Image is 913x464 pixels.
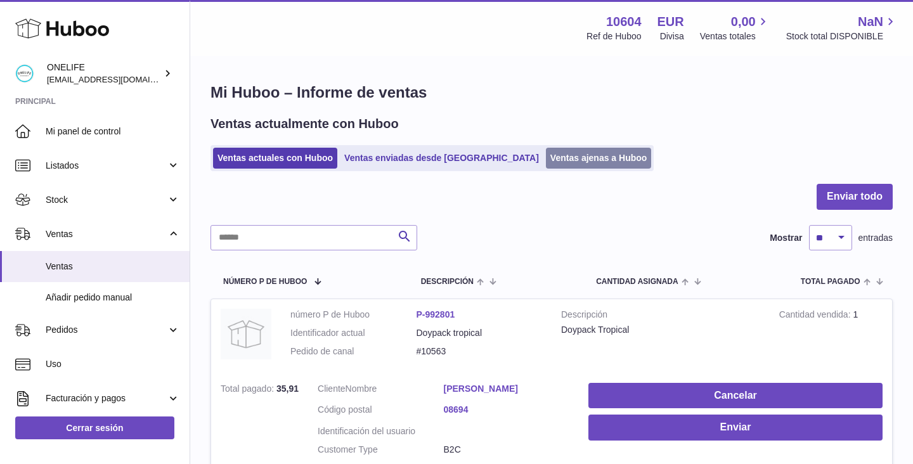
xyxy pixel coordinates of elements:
[421,278,474,286] span: Descripción
[318,383,346,394] span: Cliente
[801,278,860,286] span: Total pagado
[15,416,174,439] a: Cerrar sesión
[417,309,455,319] a: P-992801
[213,148,337,169] a: Ventas actuales con Huboo
[561,324,760,336] div: Doypack Tropical
[657,13,684,30] strong: EUR
[223,278,307,286] span: número P de Huboo
[770,232,802,244] label: Mostrar
[46,194,167,206] span: Stock
[444,444,570,456] dd: B2C
[210,82,893,103] h1: Mi Huboo – Informe de ventas
[15,64,34,83] img: administracion@onelifespain.com
[606,13,642,30] strong: 10604
[858,232,893,244] span: entradas
[276,383,299,394] span: 35,91
[46,261,180,273] span: Ventas
[700,13,770,42] a: 0,00 Ventas totales
[444,404,570,416] a: 08694
[596,278,678,286] span: Cantidad ASIGNADA
[47,61,161,86] div: ONELIFE
[340,148,543,169] a: Ventas enviadas desde [GEOGRAPHIC_DATA]
[817,184,893,210] button: Enviar todo
[561,309,760,324] strong: Descripción
[290,309,417,321] dt: número P de Huboo
[46,292,180,304] span: Añadir pedido manual
[731,13,756,30] span: 0,00
[46,392,167,404] span: Facturación y pagos
[588,415,883,441] button: Enviar
[417,345,543,358] dd: #10563
[47,74,186,84] span: [EMAIL_ADDRESS][DOMAIN_NAME]
[318,425,444,437] dt: Identificación del usuario
[46,228,167,240] span: Ventas
[46,324,167,336] span: Pedidos
[46,160,167,172] span: Listados
[221,309,271,359] img: no-photo.jpg
[318,383,444,398] dt: Nombre
[786,30,898,42] span: Stock total DISPONIBLE
[318,444,444,456] dt: Customer Type
[779,309,853,323] strong: Cantidad vendida
[417,327,543,339] dd: Doypack tropical
[210,115,399,132] h2: Ventas actualmente con Huboo
[290,345,417,358] dt: Pedido de canal
[858,13,883,30] span: NaN
[46,126,180,138] span: Mi panel de control
[444,383,570,395] a: [PERSON_NAME]
[786,13,898,42] a: NaN Stock total DISPONIBLE
[700,30,770,42] span: Ventas totales
[221,383,276,397] strong: Total pagado
[318,404,444,419] dt: Código postal
[290,327,417,339] dt: Identificador actual
[588,383,883,409] button: Cancelar
[586,30,641,42] div: Ref de Huboo
[546,148,652,169] a: Ventas ajenas a Huboo
[770,299,892,373] td: 1
[46,358,180,370] span: Uso
[660,30,684,42] div: Divisa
